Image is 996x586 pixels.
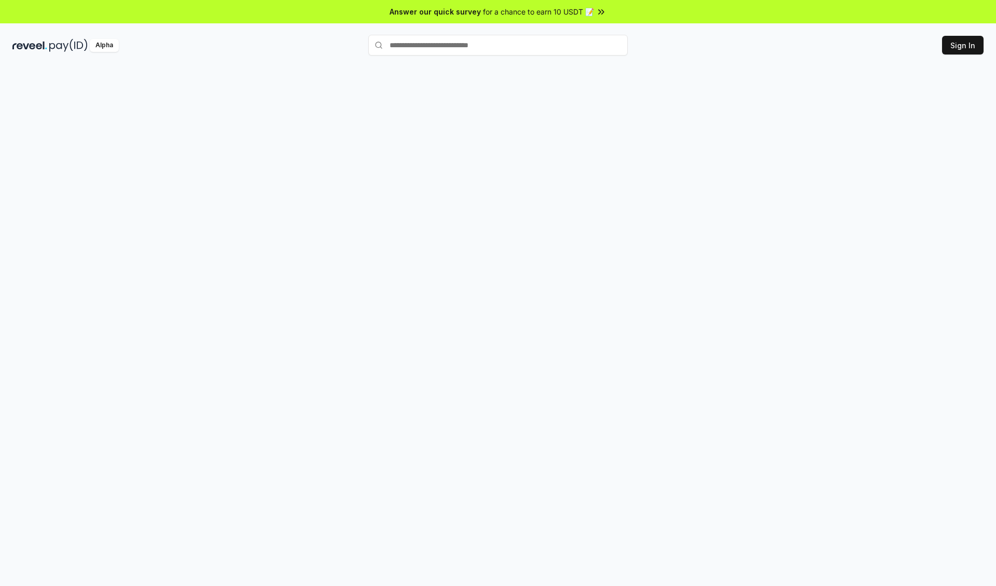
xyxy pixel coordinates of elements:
div: Alpha [90,39,119,52]
button: Sign In [942,36,984,54]
img: reveel_dark [12,39,47,52]
img: pay_id [49,39,88,52]
span: Answer our quick survey [390,6,481,17]
span: for a chance to earn 10 USDT 📝 [483,6,594,17]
